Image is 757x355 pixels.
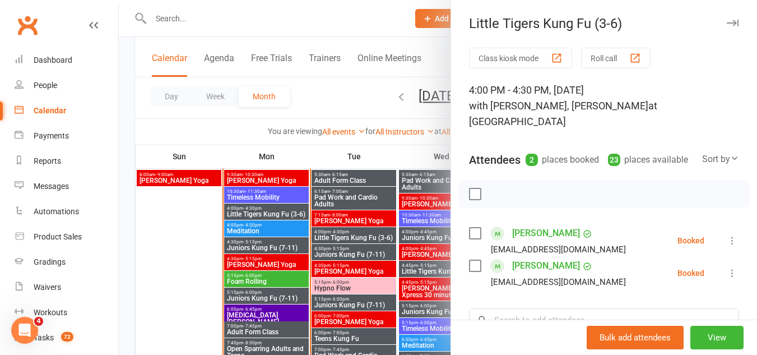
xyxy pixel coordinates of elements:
a: Gradings [15,250,118,275]
a: [PERSON_NAME] [512,224,580,242]
iframe: Intercom live chat [11,317,38,344]
a: Product Sales [15,224,118,250]
a: Messages [15,174,118,199]
div: Automations [34,207,79,216]
button: View [690,326,744,349]
a: Tasks 72 [15,325,118,351]
button: Bulk add attendees [587,326,684,349]
div: Reports [34,156,61,165]
span: 72 [61,332,73,342]
div: 4:00 PM - 4:30 PM, [DATE] [469,82,739,130]
input: Search to add attendees [469,308,739,332]
a: People [15,73,118,98]
div: Messages [34,182,69,191]
a: Clubworx [13,11,41,39]
div: Booked [677,237,704,245]
a: [PERSON_NAME] [512,257,580,275]
a: Automations [15,199,118,224]
a: Payments [15,123,118,149]
div: [EMAIL_ADDRESS][DOMAIN_NAME] [491,275,626,289]
span: 4 [34,317,43,326]
a: Calendar [15,98,118,123]
div: Payments [34,131,69,140]
div: Sort by [702,152,739,167]
div: places available [608,152,688,168]
div: People [34,81,57,90]
div: Booked [677,269,704,277]
a: Reports [15,149,118,174]
a: Waivers [15,275,118,300]
div: places booked [526,152,599,168]
a: Workouts [15,300,118,325]
span: with [PERSON_NAME], [PERSON_NAME] [469,100,648,112]
div: Dashboard [34,56,72,64]
div: Workouts [34,308,67,317]
div: Gradings [34,257,66,266]
div: Tasks [34,333,54,342]
div: Product Sales [34,232,82,241]
button: Roll call [581,48,651,68]
a: Dashboard [15,48,118,73]
div: Attendees [469,152,521,168]
div: Little Tigers Kung Fu (3-6) [451,16,757,31]
div: 23 [608,154,620,166]
div: Calendar [34,106,66,115]
button: Class kiosk mode [469,48,572,68]
div: Waivers [34,283,61,292]
div: [EMAIL_ADDRESS][DOMAIN_NAME] [491,242,626,257]
div: 2 [526,154,538,166]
